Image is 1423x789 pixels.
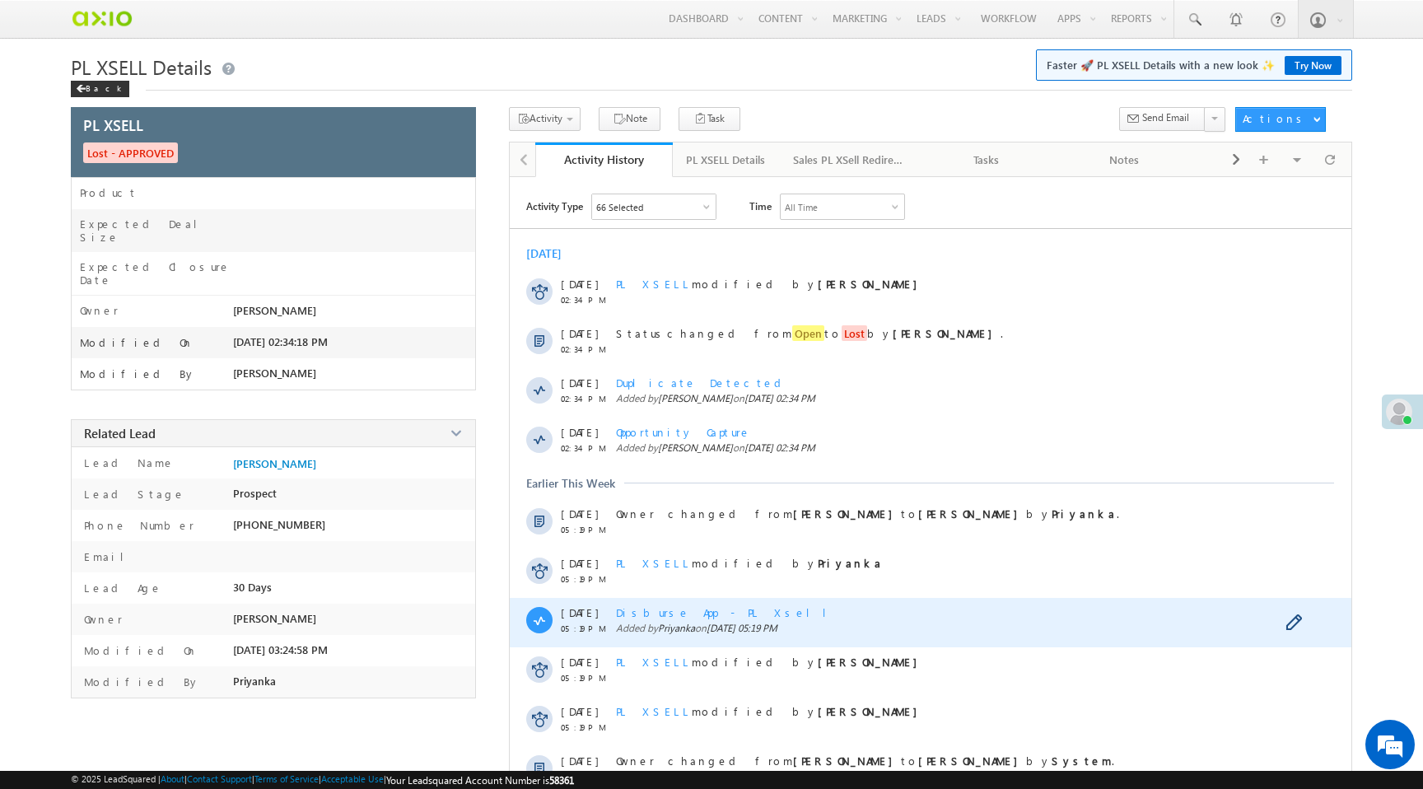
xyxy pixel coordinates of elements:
span: PL XSELL Details [71,54,212,80]
span: Priyanka [233,675,276,688]
span: [DATE] [561,655,598,669]
strong: [PERSON_NAME] [793,507,901,521]
label: Phone Number [80,518,194,532]
label: Lead Stage [80,487,185,501]
label: Modified On [80,336,194,349]
span: 05:19 PM [561,574,610,584]
span: Priyanka [658,622,695,634]
label: Owner [80,612,123,626]
a: Try Now [1285,56,1341,75]
strong: [PERSON_NAME] [818,704,926,718]
div: Earlier This Week [526,475,615,491]
span: Status [616,326,667,340]
button: Activity [509,107,581,131]
span: [PERSON_NAME] [233,366,316,380]
span: Added by on [616,392,1276,404]
label: Modified By [80,367,196,380]
span: [DATE] [561,605,598,619]
span: [PERSON_NAME] [658,392,733,404]
span: PL XSELL [616,655,692,669]
span: Activity Type [526,194,583,218]
span: [PERSON_NAME] [233,304,316,317]
img: Custom Logo [71,4,133,33]
span: 30 Days [233,581,272,594]
a: Contact Support [187,773,252,784]
span: Opportunity Capture [616,425,751,439]
span: [PERSON_NAME] [233,612,316,625]
div: Owner Changed,Status Changed,Stage Changed,Source Changed,Notes & 61 more.. [592,194,716,219]
label: Owner [80,304,119,317]
a: [PERSON_NAME] [233,457,316,470]
div: All Time [785,202,818,212]
span: [DATE] [561,704,598,718]
strong: Priyanka [1052,507,1117,521]
div: Documents [1207,150,1318,170]
span: [DATE] [561,376,598,390]
span: [DATE] [561,507,598,521]
span: modified by [616,704,926,718]
span: [DATE] 05:19 PM [707,622,777,634]
strong: System [1052,754,1112,768]
span: [DATE] [561,326,598,340]
span: 58361 [549,774,574,787]
span: [PHONE_NUMBER] [233,518,325,531]
span: Related Lead [84,425,156,441]
span: 05:19 PM [561,623,610,633]
label: Expected Closure Date [80,260,233,287]
span: PL XSELL [616,277,692,291]
span: [DATE] [561,556,598,570]
span: Activity [530,112,562,124]
strong: [PERSON_NAME] [793,754,901,768]
span: Owner changed from to by . [616,754,1114,768]
div: Sales PL XSell Redirection [793,150,903,170]
a: About [161,773,184,784]
div: Activity History [548,152,661,167]
strong: [PERSON_NAME] [918,507,1026,521]
span: 02:34 PM [561,344,610,354]
a: Sales PL XSell Redirection [780,142,918,177]
span: Faster 🚀 PL XSELL Details with a new look ✨ [1047,57,1341,73]
div: PL XSELL Details [686,150,765,170]
span: Added by on [616,441,1276,454]
span: modified by [616,655,926,669]
span: [DATE] [561,425,598,439]
div: Tasks [931,150,1042,170]
strong: [PERSON_NAME] [893,326,1001,340]
strong: [PERSON_NAME] [818,655,926,669]
span: Open [792,325,824,341]
span: modified by [616,556,883,570]
span: 02:34 PM [561,295,610,305]
a: Documents [1194,142,1332,177]
a: Tasks [918,142,1057,177]
div: 66 Selected [596,202,643,212]
span: [DATE] 02:34 PM [744,392,815,404]
span: 02:34 PM [561,394,610,404]
label: Product [80,186,138,199]
span: 02:34 PM [561,443,610,453]
span: PL XSELL [616,556,692,570]
label: Modified On [80,643,198,657]
span: Send Email [1142,110,1189,125]
span: [DATE] [561,277,598,291]
span: [DATE] 02:34:18 PM [233,335,328,348]
span: Added by on [616,622,1276,634]
span: Lost - APPROVED [83,142,178,163]
strong: [PERSON_NAME] [818,277,926,291]
span: [PERSON_NAME] [658,441,733,454]
label: Expected Deal Size [80,217,233,244]
span: 05:19 PM [561,525,610,535]
span: Lost [842,325,867,341]
: Duplicate Detected [616,376,787,390]
span: Your Leadsquared Account Number is [386,774,574,787]
button: Task [679,107,740,131]
span: PL XSELL [616,704,692,718]
span: PL XSELL [83,114,143,135]
span: 05:19 PM [561,673,610,683]
button: Send Email [1119,107,1206,131]
strong: Priyanka [818,556,883,570]
div: Notes [1070,150,1180,170]
span: modified by [616,277,926,291]
div: Back [71,81,129,97]
button: Actions [1235,107,1326,132]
